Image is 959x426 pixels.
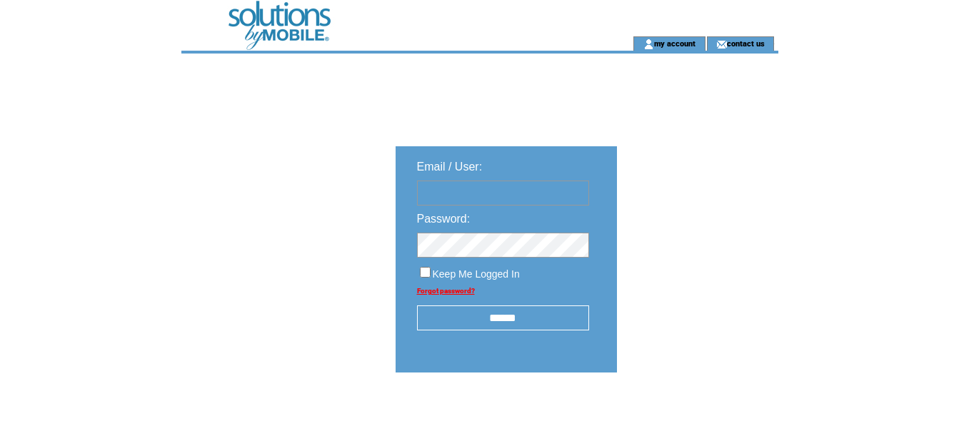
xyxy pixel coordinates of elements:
[417,287,475,295] a: Forgot password?
[654,39,696,48] a: my account
[716,39,727,50] img: contact_us_icon.gif
[417,161,483,173] span: Email / User:
[417,213,471,225] span: Password:
[658,408,730,426] img: transparent.png
[643,39,654,50] img: account_icon.gif
[727,39,765,48] a: contact us
[433,268,520,280] span: Keep Me Logged In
